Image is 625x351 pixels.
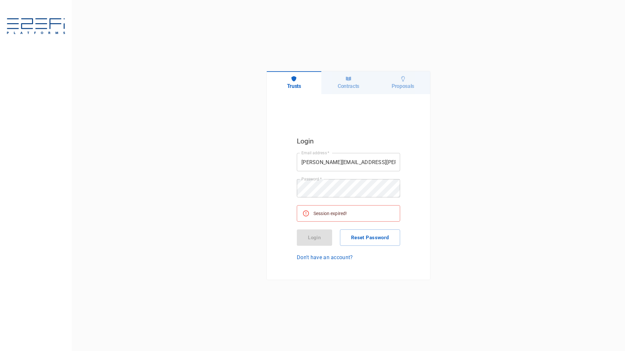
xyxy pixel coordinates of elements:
div: Session expired! [313,208,347,219]
h6: Contracts [338,83,359,89]
h5: Login [297,136,400,147]
img: E2EFiPLATFORMS-7f06cbf9.svg [7,18,65,35]
button: Reset Password [340,229,400,246]
label: Password [301,176,322,182]
h6: Proposals [392,83,414,89]
label: Email address [301,150,329,156]
h6: Trusts [287,83,301,89]
a: Don't have an account? [297,254,400,261]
